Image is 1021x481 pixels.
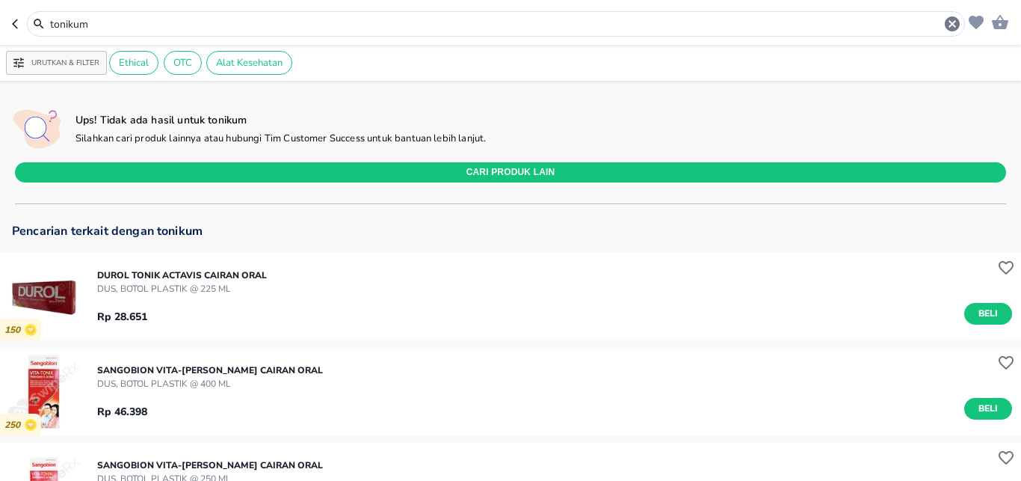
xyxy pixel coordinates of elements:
p: 150 [4,325,25,336]
p: Silahkan cari produk lainnya atau hubungi Tim Customer Success untuk bantuan lebih lanjut. [75,132,486,146]
p: Urutkan & Filter [31,58,99,69]
button: Urutkan & Filter [6,51,107,75]
span: Beli [975,401,1001,417]
span: OTC [164,56,201,70]
span: Beli [975,306,1001,322]
div: Ethical [109,51,158,75]
p: 250 [4,420,25,431]
p: DUS, BOTOL PLASTIK @ 400 ML [97,377,323,390]
button: CARI PRODUK LAIN [15,162,1006,183]
p: Rp 28.651 [97,309,147,325]
input: Cari 4000+ produk di sini [49,16,943,32]
span: Ethical [110,56,158,70]
p: SANGOBION VITA-[PERSON_NAME] CAIRAN ORAL [97,459,323,472]
button: Beli [964,303,1012,325]
p: Pencarian terkait dengan tonikum [12,225,1009,237]
span: Alat Kesehatan [207,56,292,70]
p: DUROL TONIK Actavis CAIRAN ORAL [97,269,267,282]
p: Rp 46.398 [97,404,147,420]
button: Beli [964,398,1012,420]
p: SANGOBION VITA-[PERSON_NAME] CAIRAN ORAL [97,364,323,377]
p: Ups! Tidak ada hasil untuk tonikum [75,113,486,127]
img: no available products [10,102,64,156]
div: OTC [164,51,202,75]
div: Alat Kesehatan [206,51,292,75]
p: DUS, BOTOL PLASTIK @ 225 ML [97,282,267,295]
